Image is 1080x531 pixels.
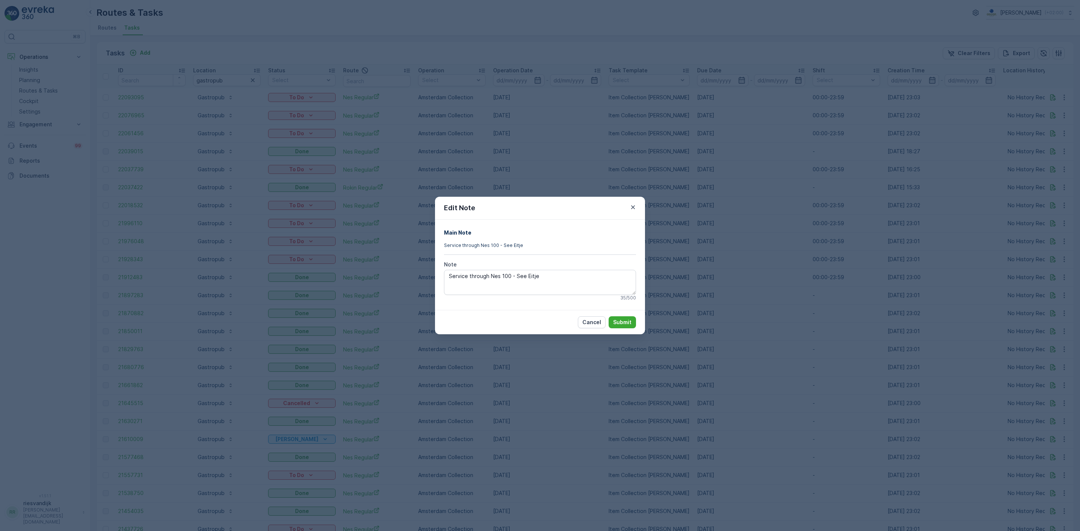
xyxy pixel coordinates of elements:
p: Service through Nes 100 - See Eitje [444,242,636,248]
button: Submit [609,316,636,328]
h4: Main Note [444,229,636,236]
p: 35 / 500 [620,295,636,301]
p: Submit [613,319,631,326]
textarea: Service through Nes 100 - See Eitje [444,270,636,295]
p: Cancel [582,319,601,326]
button: Cancel [578,316,606,328]
p: Edit Note [444,203,475,213]
label: Note [444,261,457,268]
